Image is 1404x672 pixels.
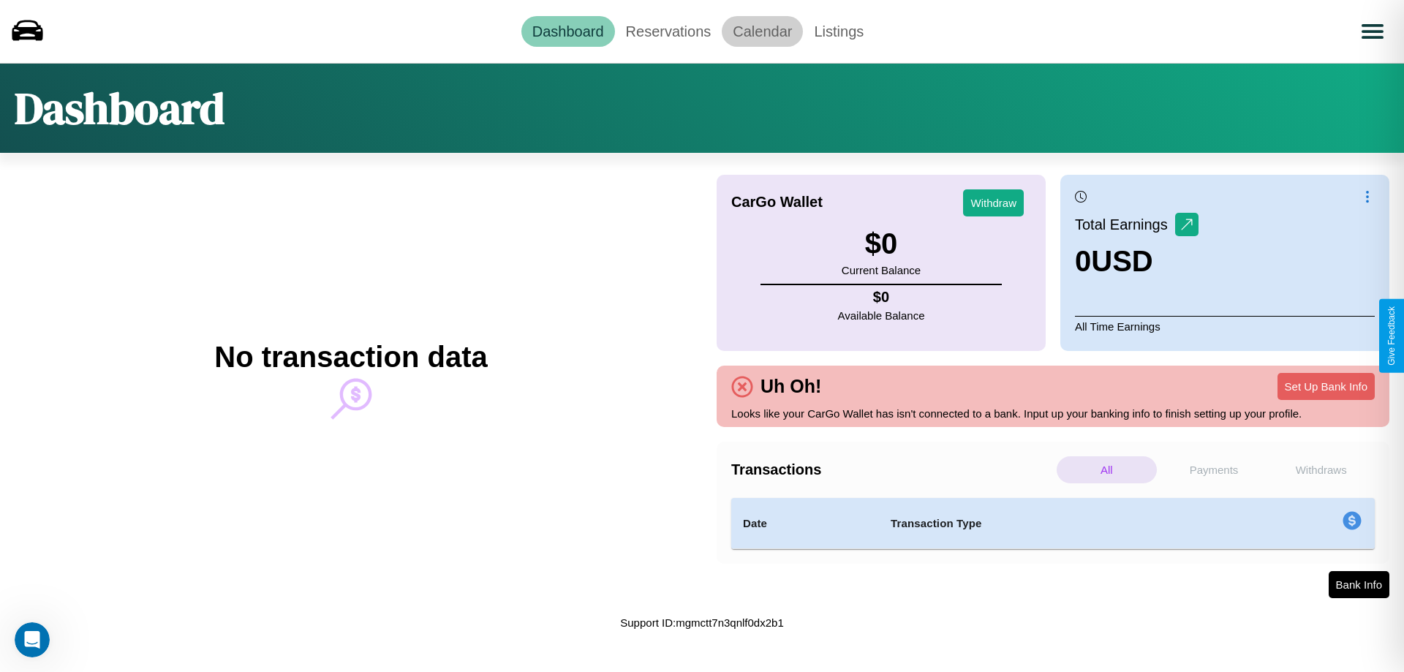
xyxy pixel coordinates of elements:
button: Open menu [1352,11,1393,52]
div: Give Feedback [1386,306,1397,366]
p: Total Earnings [1075,211,1175,238]
button: Withdraw [963,189,1024,216]
p: All [1057,456,1157,483]
a: Dashboard [521,16,615,47]
h4: $ 0 [838,289,925,306]
h2: No transaction data [214,341,487,374]
h4: Transactions [731,461,1053,478]
h4: Uh Oh! [753,376,829,397]
a: Reservations [615,16,722,47]
p: Support ID: mgmctt7n3qnlf0dx2b1 [620,613,783,633]
h4: CarGo Wallet [731,194,823,211]
table: simple table [731,498,1375,549]
h4: Date [743,515,867,532]
a: Calendar [722,16,803,47]
iframe: Intercom live chat [15,622,50,657]
button: Set Up Bank Info [1277,373,1375,400]
h1: Dashboard [15,78,224,138]
h3: $ 0 [842,227,921,260]
a: Listings [803,16,875,47]
button: Bank Info [1329,571,1389,598]
p: Payments [1164,456,1264,483]
p: Withdraws [1271,456,1371,483]
h3: 0 USD [1075,245,1199,278]
p: All Time Earnings [1075,316,1375,336]
p: Available Balance [838,306,925,325]
p: Current Balance [842,260,921,280]
p: Looks like your CarGo Wallet has isn't connected to a bank. Input up your banking info to finish ... [731,404,1375,423]
h4: Transaction Type [891,515,1223,532]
